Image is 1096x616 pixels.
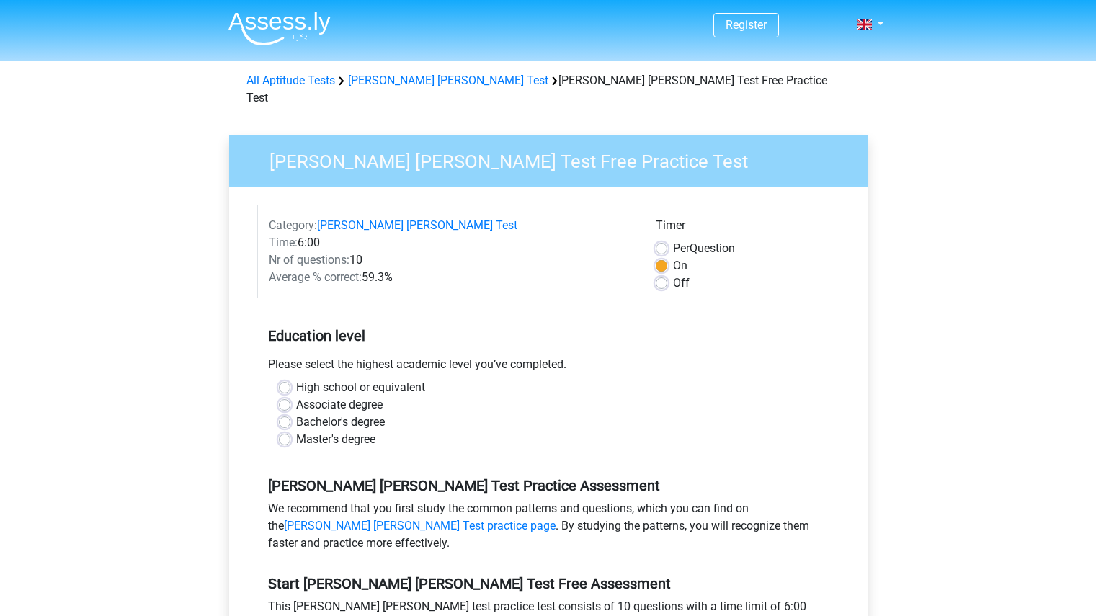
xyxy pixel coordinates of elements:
a: Register [726,18,767,32]
div: 59.3% [258,269,645,286]
div: We recommend that you first study the common patterns and questions, which you can find on the . ... [257,500,839,558]
span: Average % correct: [269,270,362,284]
label: Bachelor's degree [296,414,385,431]
div: Timer [656,217,828,240]
span: Time: [269,236,298,249]
h3: [PERSON_NAME] [PERSON_NAME] Test Free Practice Test [252,145,857,173]
div: 10 [258,251,645,269]
img: Assessly [228,12,331,45]
a: All Aptitude Tests [246,73,335,87]
label: High school or equivalent [296,379,425,396]
label: On [673,257,687,274]
label: Associate degree [296,396,383,414]
div: 6:00 [258,234,645,251]
a: [PERSON_NAME] [PERSON_NAME] Test practice page [284,519,556,532]
label: Off [673,274,690,292]
div: Please select the highest academic level you’ve completed. [257,356,839,379]
span: Nr of questions: [269,253,349,267]
label: Question [673,240,735,257]
label: Master's degree [296,431,375,448]
h5: [PERSON_NAME] [PERSON_NAME] Test Practice Assessment [268,477,829,494]
div: [PERSON_NAME] [PERSON_NAME] Test Free Practice Test [241,72,856,107]
a: [PERSON_NAME] [PERSON_NAME] Test [317,218,517,232]
h5: Education level [268,321,829,350]
a: [PERSON_NAME] [PERSON_NAME] Test [348,73,548,87]
span: Per [673,241,690,255]
span: Category: [269,218,317,232]
h5: Start [PERSON_NAME] [PERSON_NAME] Test Free Assessment [268,575,829,592]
